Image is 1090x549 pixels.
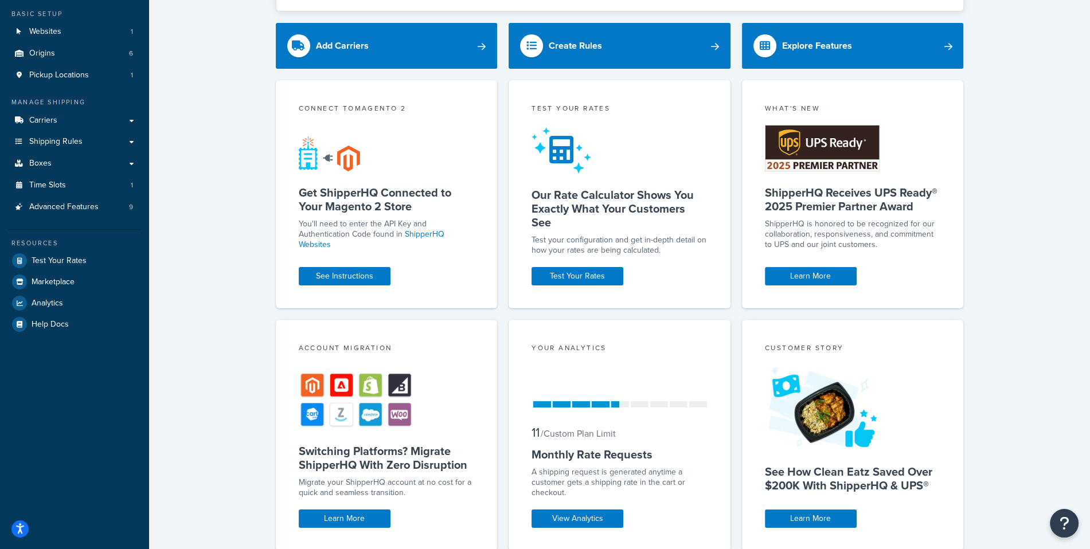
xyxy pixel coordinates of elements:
[549,38,602,54] div: Create Rules
[129,49,133,58] span: 6
[532,423,540,442] span: 11
[9,21,140,42] li: Websites
[29,27,61,37] span: Websites
[765,186,941,213] h5: ShipperHQ Receives UPS Ready® 2025 Premier Partner Award
[316,38,369,54] div: Add Carriers
[299,343,475,356] div: Account Migration
[299,136,360,171] img: connect-shq-magento-24cdf84b.svg
[9,110,140,131] a: Carriers
[32,320,69,330] span: Help Docs
[299,228,444,250] a: ShipperHQ Websites
[532,467,708,498] div: A shipping request is generated anytime a customer gets a shipping rate in the cart or checkout.
[29,70,89,80] span: Pickup Locations
[9,43,140,64] a: Origins6
[299,444,475,472] h5: Switching Platforms? Migrate ShipperHQ With Zero Disruption
[29,159,52,168] span: Boxes
[765,465,941,492] h5: See How Clean Eatz Saved Over $200K With ShipperHQ & UPS®
[9,131,140,152] a: Shipping Rules
[9,197,140,218] a: Advanced Features9
[29,181,66,190] span: Time Slots
[765,267,857,285] a: Learn More
[9,43,140,64] li: Origins
[9,9,140,19] div: Basic Setup
[742,23,964,69] a: Explore Features
[299,186,475,213] h5: Get ShipperHQ Connected to Your Magento 2 Store
[299,267,390,285] a: See Instructions
[9,175,140,196] a: Time Slots1
[532,188,708,229] h5: Our Rate Calculator Shows You Exactly What Your Customers See
[765,343,941,356] div: Customer Story
[9,272,140,292] a: Marketplace
[299,219,475,250] p: You'll need to enter the API Key and Authentication Code found in
[29,137,83,147] span: Shipping Rules
[9,197,140,218] li: Advanced Features
[299,509,390,528] a: Learn More
[532,103,708,116] div: Test your rates
[9,293,140,313] a: Analytics
[9,250,140,271] a: Test Your Rates
[29,49,55,58] span: Origins
[129,202,133,212] span: 9
[9,238,140,248] div: Resources
[29,202,99,212] span: Advanced Features
[532,235,708,256] div: Test your configuration and get in-depth detail on how your rates are being calculated.
[765,509,857,528] a: Learn More
[782,38,852,54] div: Explore Features
[1050,509,1079,538] button: Open Resource Center
[9,153,140,174] a: Boxes
[32,256,87,266] span: Test Your Rates
[765,103,941,116] div: What's New
[299,103,475,116] div: Connect to Magento 2
[541,427,616,440] small: / Custom Plan Limit
[276,23,498,69] a: Add Carriers
[29,116,57,126] span: Carriers
[131,27,133,37] span: 1
[532,267,623,285] a: Test Your Rates
[9,314,140,335] a: Help Docs
[9,175,140,196] li: Time Slots
[9,21,140,42] a: Websites1
[299,477,475,498] div: Migrate your ShipperHQ account at no cost for a quick and seamless transition.
[9,65,140,86] a: Pickup Locations1
[131,70,133,80] span: 1
[9,65,140,86] li: Pickup Locations
[32,299,63,308] span: Analytics
[509,23,730,69] a: Create Rules
[765,219,941,250] p: ShipperHQ is honored to be recognized for our collaboration, responsiveness, and commitment to UP...
[532,448,708,461] h5: Monthly Rate Requests
[532,509,623,528] a: View Analytics
[32,277,75,287] span: Marketplace
[131,181,133,190] span: 1
[9,97,140,107] div: Manage Shipping
[532,343,708,356] div: Your Analytics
